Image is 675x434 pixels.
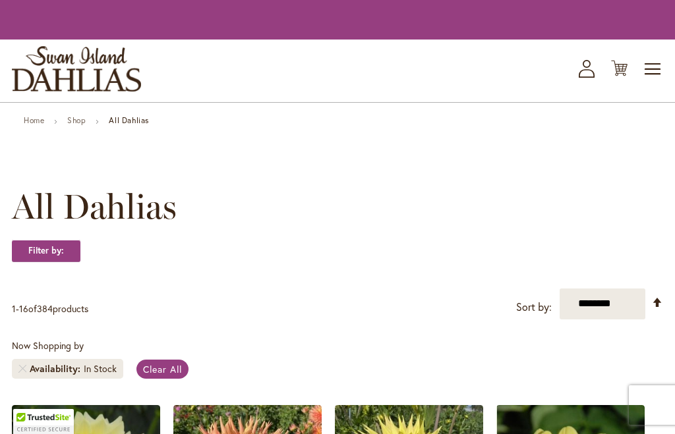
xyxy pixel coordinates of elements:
[19,302,28,315] span: 16
[12,298,88,319] p: - of products
[12,240,80,262] strong: Filter by:
[10,387,47,424] iframe: Launch Accessibility Center
[84,362,117,375] div: In Stock
[30,362,84,375] span: Availability
[12,302,16,315] span: 1
[136,360,189,379] a: Clear All
[18,365,26,373] a: Remove Availability In Stock
[12,46,141,92] a: store logo
[67,115,86,125] a: Shop
[516,295,552,319] label: Sort by:
[12,187,177,227] span: All Dahlias
[12,339,84,352] span: Now Shopping by
[37,302,53,315] span: 384
[109,115,149,125] strong: All Dahlias
[24,115,44,125] a: Home
[143,363,182,375] span: Clear All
